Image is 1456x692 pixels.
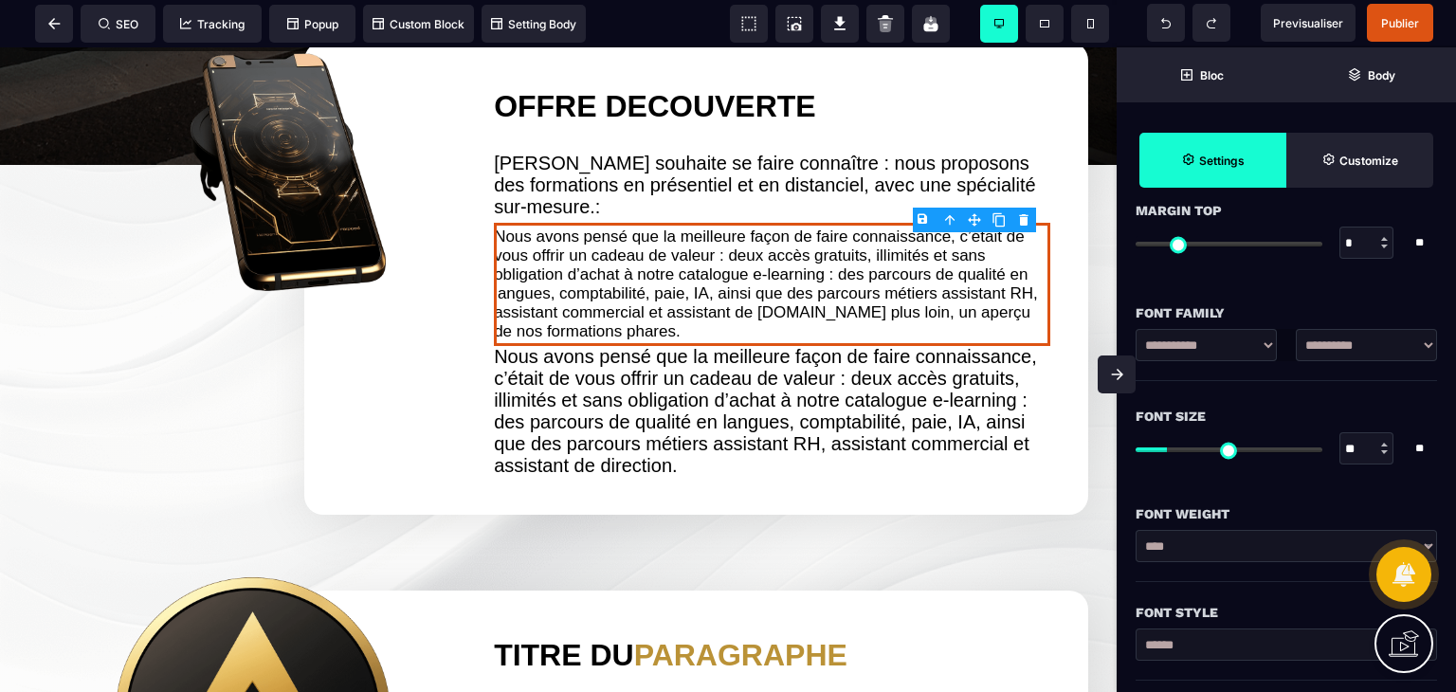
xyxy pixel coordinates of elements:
[1381,16,1419,30] span: Publier
[180,17,245,31] span: Tracking
[1117,47,1286,102] span: Open Blocks
[287,17,338,31] span: Popup
[730,5,768,43] span: View components
[1139,133,1286,188] span: Settings
[494,299,1050,429] div: Nous avons pensé que la meilleure façon de faire connaissance, c’était de vous offrir un cadeau d...
[1136,601,1437,624] div: Font Style
[1286,47,1456,102] span: Open Layer Manager
[1136,199,1222,222] span: Margin Top
[99,17,138,31] span: SEO
[1261,4,1356,42] span: Preview
[494,32,1050,86] h2: OFFRE DECOUVERTE
[494,100,1050,175] text: [PERSON_NAME] souhaite se faire connaître : nous proposons des formations en présentiel et en dis...
[1200,68,1224,82] strong: Bloc
[1136,301,1437,324] div: Font Family
[1286,133,1433,188] span: Open Style Manager
[373,17,464,31] span: Custom Block
[494,581,1050,635] h2: TITRE DU
[491,17,576,31] span: Setting Body
[1199,154,1245,168] strong: Settings
[1339,154,1398,168] strong: Customize
[1273,16,1343,30] span: Previsualiser
[494,175,1050,299] text: Nous avons pensé que la meilleure façon de faire connaissance, c’était de vous offrir un cadeau d...
[1368,68,1395,82] strong: Body
[1136,405,1206,428] span: Font Size
[775,5,813,43] span: Screenshot
[1136,502,1437,525] div: Font Weight
[634,591,847,625] span: PARAGRAPHE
